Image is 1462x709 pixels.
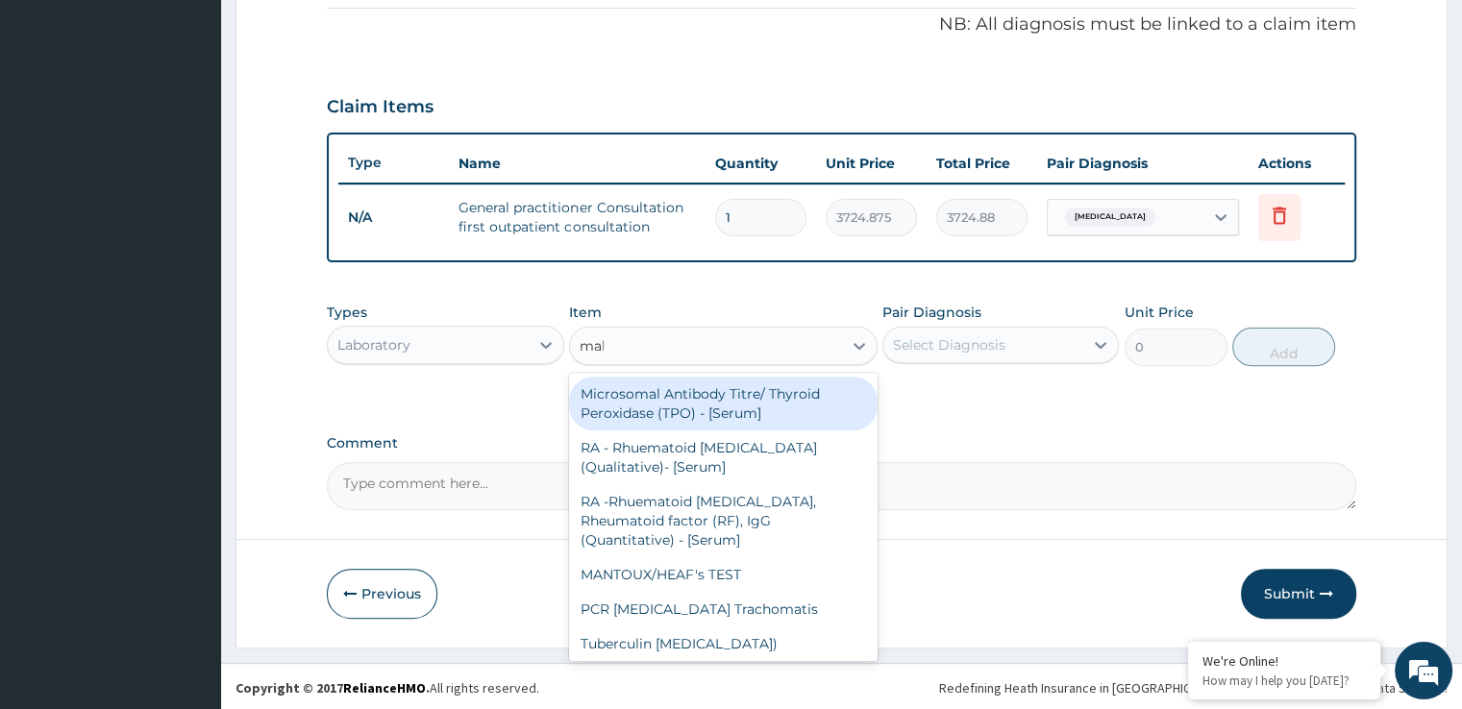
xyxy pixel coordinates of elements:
button: Submit [1241,569,1356,619]
p: NB: All diagnosis must be linked to a claim item [327,12,1355,37]
div: Minimize live chat window [315,10,361,56]
th: Quantity [706,144,816,183]
div: Tuberculin [MEDICAL_DATA]) [569,626,878,661]
img: d_794563401_company_1708531726252_794563401 [36,96,78,144]
div: RA -Rhuematoid [MEDICAL_DATA], Rheumatoid factor (RF), IgG (Quantitative) - [Serum] [569,484,878,557]
textarea: Type your message and hit 'Enter' [10,490,366,557]
button: Add [1232,328,1335,366]
div: Redefining Heath Insurance in [GEOGRAPHIC_DATA] using Telemedicine and Data Science! [939,678,1448,697]
h3: Claim Items [327,97,434,118]
label: Types [327,305,367,321]
div: Select Diagnosis [893,335,1005,354]
td: N/A [338,200,449,235]
label: Unit Price [1125,303,1194,322]
div: Microsomal Antibody Titre/ Thyroid Peroxidase (TPO) - [Serum] [569,377,878,430]
label: Item [569,303,602,322]
div: RA - Rhuematoid [MEDICAL_DATA] (Qualitative)- [Serum] [569,430,878,484]
td: General practitioner Consultation first outpatient consultation [449,188,705,246]
div: PCR [MEDICAL_DATA] Trachomatis [569,592,878,626]
th: Total Price [927,144,1037,183]
a: RelianceHMO [343,679,426,697]
div: Chat with us now [100,108,323,133]
button: Previous [327,569,437,619]
strong: Copyright © 2017 . [235,679,430,697]
span: [MEDICAL_DATA] [1065,208,1155,227]
span: We're online! [112,225,265,419]
th: Pair Diagnosis [1037,144,1249,183]
th: Type [338,145,449,181]
th: Unit Price [816,144,927,183]
th: Actions [1249,144,1345,183]
label: Comment [327,435,1355,452]
div: We're Online! [1202,652,1366,670]
div: MANTOUX/HEAF's TEST [569,557,878,592]
div: Laboratory [337,335,410,354]
th: Name [449,144,705,183]
p: How may I help you today? [1202,672,1366,689]
label: Pair Diagnosis [882,303,981,322]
